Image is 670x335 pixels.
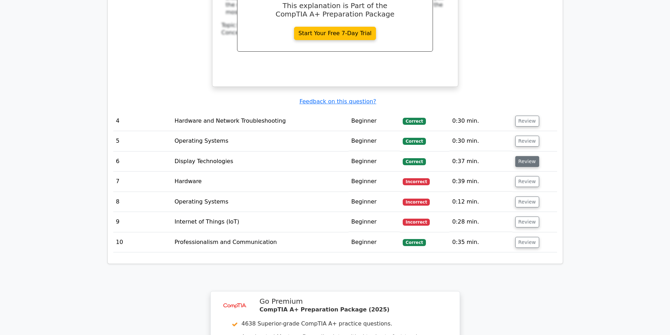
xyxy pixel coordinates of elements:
[172,131,349,151] td: Operating Systems
[515,116,539,127] button: Review
[349,111,400,131] td: Beginner
[449,152,512,172] td: 0:37 min.
[449,212,512,232] td: 0:28 min.
[172,212,349,232] td: Internet of Things (IoT)
[172,111,349,131] td: Hardware and Network Troubleshooting
[515,197,539,207] button: Review
[403,219,430,226] span: Incorrect
[113,172,172,192] td: 7
[172,192,349,212] td: Operating Systems
[349,131,400,151] td: Beginner
[349,172,400,192] td: Beginner
[515,217,539,227] button: Review
[449,192,512,212] td: 0:12 min.
[515,237,539,248] button: Review
[515,176,539,187] button: Review
[294,27,376,40] a: Start Your Free 7-Day Trial
[349,232,400,252] td: Beginner
[515,156,539,167] button: Review
[113,192,172,212] td: 8
[403,199,430,206] span: Incorrect
[113,212,172,232] td: 9
[449,172,512,192] td: 0:39 min.
[172,152,349,172] td: Display Technologies
[113,131,172,151] td: 5
[403,239,426,246] span: Correct
[172,172,349,192] td: Hardware
[349,192,400,212] td: Beginner
[222,29,449,37] div: Concept:
[113,152,172,172] td: 6
[403,178,430,185] span: Incorrect
[449,131,512,151] td: 0:30 min.
[403,118,426,125] span: Correct
[113,232,172,252] td: 10
[299,98,376,105] a: Feedback on this question?
[349,212,400,232] td: Beginner
[403,138,426,145] span: Correct
[515,136,539,147] button: Review
[349,152,400,172] td: Beginner
[403,158,426,165] span: Correct
[449,111,512,131] td: 0:30 min.
[222,22,449,29] div: Topic:
[172,232,349,252] td: Professionalism and Communication
[449,232,512,252] td: 0:35 min.
[113,111,172,131] td: 4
